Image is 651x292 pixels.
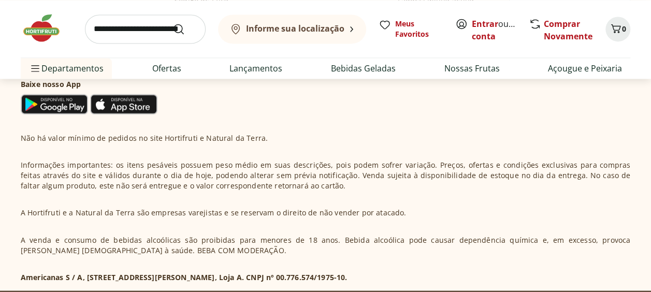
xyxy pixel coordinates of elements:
[395,19,443,39] span: Meus Favoritos
[172,23,197,35] button: Submit Search
[331,62,396,75] a: Bebidas Geladas
[21,94,88,114] img: Google Play Icon
[544,18,592,42] a: Comprar Novamente
[218,14,366,43] button: Informe sua localização
[229,62,282,75] a: Lançamentos
[548,62,622,75] a: Açougue e Peixaria
[90,94,157,114] img: App Store Icon
[622,24,626,34] span: 0
[472,18,518,42] span: ou
[21,79,157,90] h3: Baixe nosso App
[21,133,268,143] p: Não há valor mínimo de pedidos no site Hortifruti e Natural da Terra.
[29,56,41,81] button: Menu
[21,235,630,255] p: A venda e consumo de bebidas alcoólicas são proibidas para menores de 18 anos. Bebida alcoólica p...
[21,12,73,43] img: Hortifruti
[472,18,498,30] a: Entrar
[21,160,630,191] p: Informações importantes: os itens pesáveis possuem peso médio em suas descrições, pois podem sofr...
[605,17,630,41] button: Carrinho
[152,62,181,75] a: Ofertas
[85,14,206,43] input: search
[21,272,347,282] p: Americanas S / A, [STREET_ADDRESS][PERSON_NAME], Loja A. CNPJ nº 00.776.574/1975-10.
[472,18,529,42] a: Criar conta
[444,62,499,75] a: Nossas Frutas
[246,23,344,34] b: Informe sua localização
[29,56,104,81] span: Departamentos
[379,19,443,39] a: Meus Favoritos
[21,208,406,218] p: A Hortifruti e a Natural da Terra são empresas varejistas e se reservam o direito de não vender p...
